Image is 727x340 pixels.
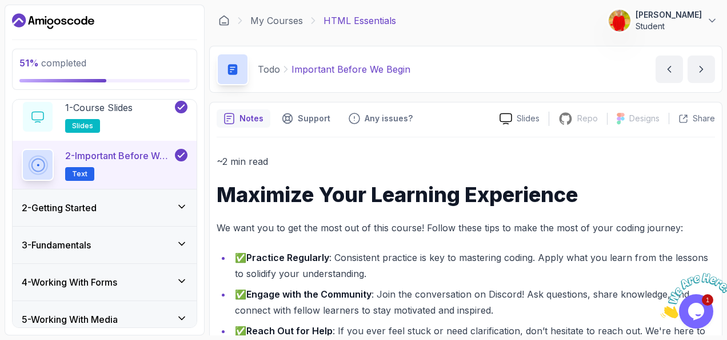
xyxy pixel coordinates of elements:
[258,62,280,76] p: Todo
[13,189,197,226] button: 2-Getting Started
[323,14,396,27] p: HTML Essentials
[217,220,715,236] p: We want you to get the most out of this course! Follow these tips to make the most of your coding...
[656,268,727,323] iframe: chat widget
[298,113,330,124] p: Support
[19,57,86,69] span: completed
[231,286,715,318] li: ✅ : Join the conversation on Discord! Ask questions, share knowledge, and connect with fellow lea...
[629,113,660,124] p: Designs
[490,113,549,125] a: Slides
[246,325,333,337] strong: Reach Out for Help
[22,101,187,133] button: 1-Course Slidesslides
[275,109,337,128] button: Support button
[217,153,715,169] p: ~2 min read
[609,10,630,31] img: user profile image
[22,149,187,181] button: 2-Important Before We BeginText
[656,56,683,83] button: previous content
[246,288,372,300] strong: Engage with the Community
[22,313,118,326] h3: 5 - Working With Media
[12,12,94,30] a: Dashboard
[22,201,97,215] h3: 2 - Getting Started
[608,9,718,32] button: user profile image[PERSON_NAME]Student
[65,101,133,114] p: 1 - Course Slides
[517,113,540,124] p: Slides
[19,57,39,69] span: 51 %
[693,113,715,124] p: Share
[688,56,715,83] button: next content
[13,227,197,263] button: 3-Fundamentals
[218,15,230,26] a: Dashboard
[72,169,87,179] span: Text
[13,301,197,338] button: 5-Working With Media
[342,109,420,128] button: Feedback button
[577,113,598,124] p: Repo
[239,113,263,124] p: Notes
[13,264,197,301] button: 4-Working With Forms
[217,183,715,206] h1: Maximize Your Learning Experience
[217,109,270,128] button: notes button
[72,121,93,131] span: slides
[291,62,410,76] p: Important Before We Begin
[22,275,117,289] h3: 4 - Working With Forms
[669,113,715,124] button: Share
[65,149,173,163] p: 2 - Important Before We Begin
[22,238,91,252] h3: 3 - Fundamentals
[636,9,702,21] p: [PERSON_NAME]
[636,21,702,32] p: Student
[5,5,75,50] img: Chat attention grabber
[246,252,329,263] strong: Practice Regularly
[365,113,413,124] p: Any issues?
[231,250,715,282] li: ✅ : Consistent practice is key to mastering coding. Apply what you learn from the lessons to soli...
[250,14,303,27] a: My Courses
